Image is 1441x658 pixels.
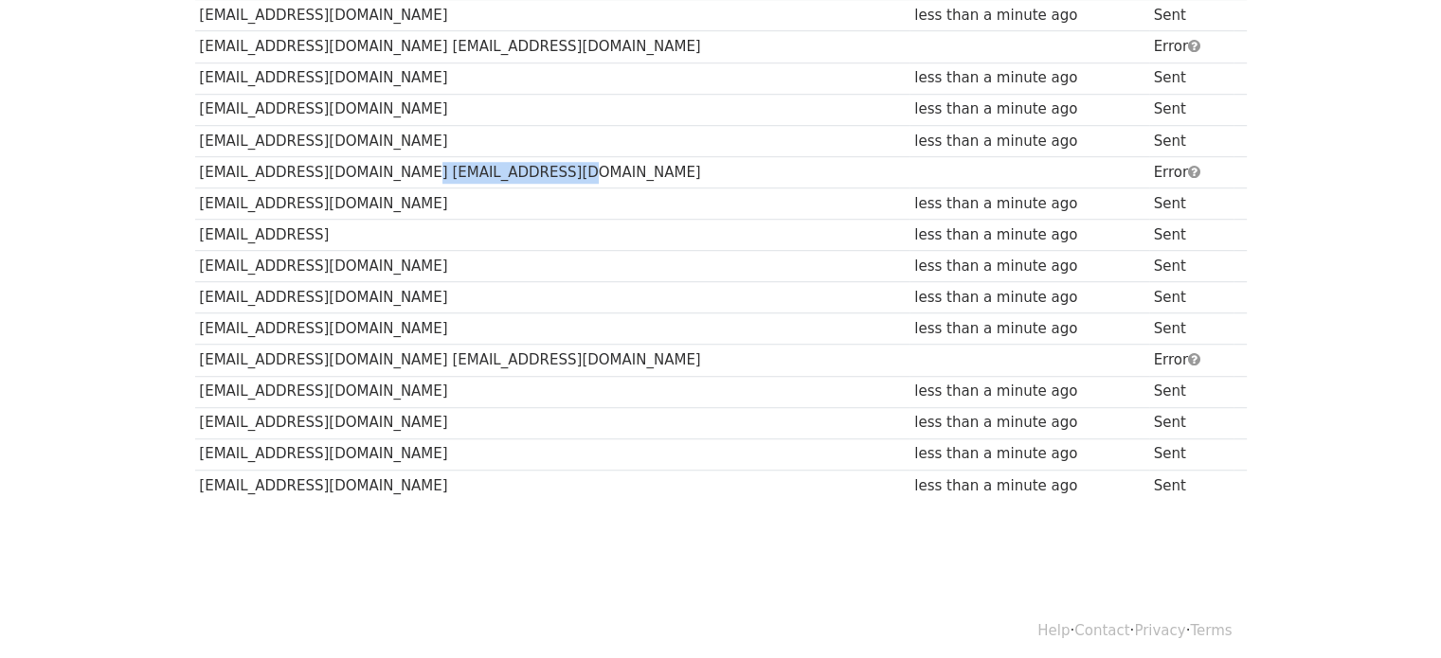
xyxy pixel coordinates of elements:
div: less than a minute ago [914,475,1144,497]
td: [EMAIL_ADDRESS][DOMAIN_NAME] [195,376,910,407]
td: Sent [1149,94,1234,125]
td: [EMAIL_ADDRESS][DOMAIN_NAME] [EMAIL_ADDRESS][DOMAIN_NAME] [195,31,910,62]
td: [EMAIL_ADDRESS][DOMAIN_NAME] [195,94,910,125]
td: [EMAIL_ADDRESS][DOMAIN_NAME] [195,62,910,94]
td: Sent [1149,376,1234,407]
td: Sent [1149,62,1234,94]
a: Contact [1074,622,1129,639]
td: Sent [1149,313,1234,345]
a: Terms [1190,622,1232,639]
div: less than a minute ago [914,131,1144,152]
div: less than a minute ago [914,67,1144,89]
td: [EMAIL_ADDRESS][DOMAIN_NAME] [195,470,910,501]
td: [EMAIL_ADDRESS][DOMAIN_NAME] [195,251,910,282]
div: less than a minute ago [914,5,1144,27]
td: Sent [1149,438,1234,470]
td: [EMAIL_ADDRESS][DOMAIN_NAME] [195,125,910,156]
div: less than a minute ago [914,318,1144,340]
td: [EMAIL_ADDRESS][DOMAIN_NAME] [195,187,910,219]
td: Sent [1149,187,1234,219]
td: [EMAIL_ADDRESS][DOMAIN_NAME] [EMAIL_ADDRESS][DOMAIN_NAME] [195,156,910,187]
td: [EMAIL_ADDRESS][DOMAIN_NAME] [EMAIL_ADDRESS][DOMAIN_NAME] [195,345,910,376]
div: less than a minute ago [914,224,1144,246]
div: less than a minute ago [914,443,1144,465]
td: [EMAIL_ADDRESS][DOMAIN_NAME] [195,407,910,438]
div: less than a minute ago [914,98,1144,120]
a: Privacy [1134,622,1185,639]
td: Sent [1149,125,1234,156]
div: less than a minute ago [914,381,1144,402]
a: Help [1037,622,1070,639]
div: less than a minute ago [914,193,1144,215]
td: [EMAIL_ADDRESS] [195,220,910,251]
td: Sent [1149,282,1234,313]
td: [EMAIL_ADDRESS][DOMAIN_NAME] [195,313,910,345]
td: Sent [1149,220,1234,251]
td: Sent [1149,470,1234,501]
td: Error [1149,345,1234,376]
td: Sent [1149,251,1234,282]
div: less than a minute ago [914,412,1144,434]
iframe: Chat Widget [1346,567,1441,658]
div: less than a minute ago [914,256,1144,277]
td: [EMAIL_ADDRESS][DOMAIN_NAME] [195,438,910,470]
div: less than a minute ago [914,287,1144,309]
td: Error [1149,31,1234,62]
td: Error [1149,156,1234,187]
td: Sent [1149,407,1234,438]
td: [EMAIL_ADDRESS][DOMAIN_NAME] [195,282,910,313]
